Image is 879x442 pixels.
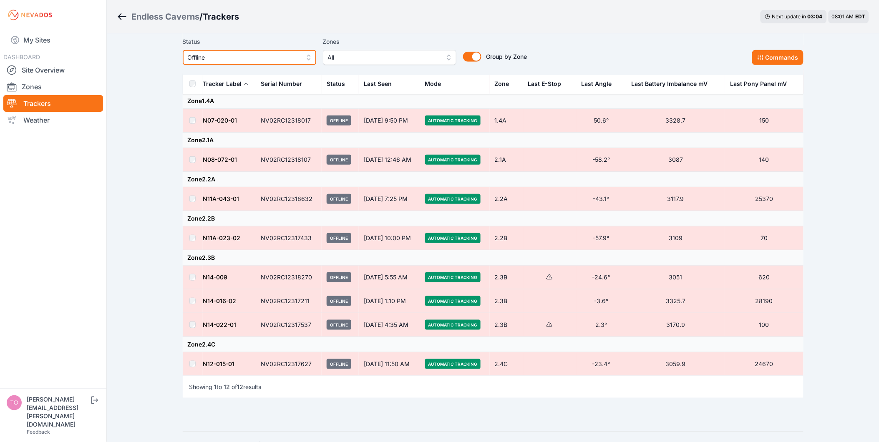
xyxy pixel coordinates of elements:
[725,352,803,376] td: 24670
[631,74,714,94] button: Last Battery Imbalance mV
[203,80,242,88] div: Tracker Label
[203,321,237,328] a: N14-022-01
[725,226,803,250] td: 70
[425,233,481,243] span: Automatic Tracking
[3,112,103,128] a: Weather
[203,195,239,202] a: N11A-043-01
[490,352,523,376] td: 2.4C
[256,226,322,250] td: NV02RC12317433
[256,187,322,211] td: NV02RC12318632
[183,250,803,266] td: Zone 2.3B
[576,289,626,313] td: -3.6°
[183,211,803,226] td: Zone 2.2B
[576,109,626,133] td: 50.6°
[327,74,352,94] button: Status
[237,383,244,390] span: 12
[189,383,262,391] p: Showing to of results
[256,313,322,337] td: NV02RC12317537
[261,74,309,94] button: Serial Number
[495,74,516,94] button: Zone
[576,266,626,289] td: -24.6°
[730,80,787,88] div: Last Pony Panel mV
[203,274,228,281] a: N14-009
[359,226,420,250] td: [DATE] 10:00 PM
[425,320,481,330] span: Automatic Tracking
[626,289,725,313] td: 3325.7
[581,80,612,88] div: Last Angle
[725,266,803,289] td: 620
[626,266,725,289] td: 3051
[256,289,322,313] td: NV02RC12317211
[495,80,509,88] div: Zone
[576,148,626,172] td: -58.2°
[425,116,481,126] span: Automatic Tracking
[183,37,316,47] label: Status
[832,13,854,20] span: 08:01 AM
[725,148,803,172] td: 140
[631,80,708,88] div: Last Battery Imbalance mV
[214,383,217,390] span: 1
[425,296,481,306] span: Automatic Tracking
[183,50,316,65] button: Offline
[490,313,523,337] td: 2.3B
[425,272,481,282] span: Automatic Tracking
[3,62,103,78] a: Site Overview
[327,116,351,126] span: Offline
[203,156,237,163] a: N08-072-01
[256,266,322,289] td: NV02RC12318270
[490,289,523,313] td: 2.3B
[576,226,626,250] td: -57.9°
[203,11,239,23] h3: Trackers
[256,352,322,376] td: NV02RC12317627
[199,11,203,23] span: /
[490,109,523,133] td: 1.4A
[576,187,626,211] td: -43.1°
[576,313,626,337] td: 2.3°
[3,53,40,60] span: DASHBOARD
[725,313,803,337] td: 100
[323,37,456,47] label: Zones
[327,233,351,243] span: Offline
[256,109,322,133] td: NV02RC12318017
[203,360,235,367] a: N12-015-01
[203,74,249,94] button: Tracker Label
[3,30,103,50] a: My Sites
[183,93,803,109] td: Zone 1.4A
[27,395,89,429] div: [PERSON_NAME][EMAIL_ADDRESS][PERSON_NAME][DOMAIN_NAME]
[528,80,562,88] div: Last E-Stop
[626,313,725,337] td: 3170.9
[359,289,420,313] td: [DATE] 1:10 PM
[490,187,523,211] td: 2.2A
[626,352,725,376] td: 3059.9
[183,172,803,187] td: Zone 2.2A
[725,289,803,313] td: 28190
[359,187,420,211] td: [DATE] 7:25 PM
[256,148,322,172] td: NV02RC12318107
[730,74,793,94] button: Last Pony Panel mV
[626,226,725,250] td: 3109
[327,359,351,369] span: Offline
[188,53,300,63] span: Offline
[425,74,448,94] button: Mode
[626,187,725,211] td: 3117.9
[7,395,22,410] img: tomasz.barcz@energix-group.com
[856,13,866,20] span: EDT
[359,313,420,337] td: [DATE] 4:35 AM
[203,117,237,124] a: N07-020-01
[752,50,803,65] button: Commands
[725,187,803,211] td: 25370
[581,74,618,94] button: Last Angle
[183,337,803,352] td: Zone 2.4C
[7,8,53,22] img: Nevados
[183,133,803,148] td: Zone 2.1A
[486,53,527,60] span: Group by Zone
[327,155,351,165] span: Offline
[725,109,803,133] td: 150
[131,11,199,23] a: Endless Caverns
[425,155,481,165] span: Automatic Tracking
[3,95,103,112] a: Trackers
[27,429,50,435] a: Feedback
[626,109,725,133] td: 3328.7
[224,383,230,390] span: 12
